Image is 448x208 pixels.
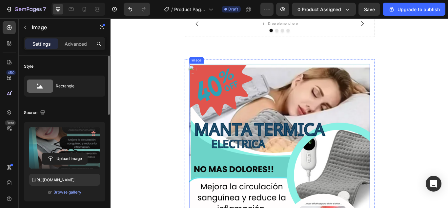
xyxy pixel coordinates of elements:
[192,12,195,16] button: Dot
[53,189,81,195] div: Browse gallery
[91,55,100,64] img: upload-icon.svg
[56,79,96,94] div: Rectangle
[292,3,356,16] button: 0 product assigned
[364,7,375,12] span: Save
[65,40,87,47] p: Advanced
[91,55,100,64] div: Alibaba Image Search
[228,6,238,12] span: Draft
[6,70,16,75] div: 450
[32,23,88,31] p: Image
[24,108,47,117] div: Source
[124,3,150,16] div: Undo/Redo
[383,3,445,16] button: Upgrade to publish
[185,12,189,16] button: Dot
[32,40,51,47] p: Settings
[171,6,173,13] span: /
[111,18,448,208] iframe: Design area
[205,12,209,16] button: Dot
[42,153,88,165] button: Upload Image
[24,63,33,69] div: Style
[388,6,440,13] div: Upgrade to publish
[29,174,100,186] input: https://example.com/image.jpg
[3,3,49,16] button: 7
[358,3,380,16] button: Save
[198,12,202,16] button: Dot
[5,120,16,126] div: Beta
[48,188,52,196] span: or
[174,6,206,13] span: Product Page - [DATE] 16:07:50
[93,46,107,52] div: Image
[53,189,82,196] button: Browse gallery
[43,5,46,13] p: 7
[183,4,218,9] div: Drop element here
[297,6,341,13] span: 0 product assigned
[426,176,441,192] div: Open Intercom Messenger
